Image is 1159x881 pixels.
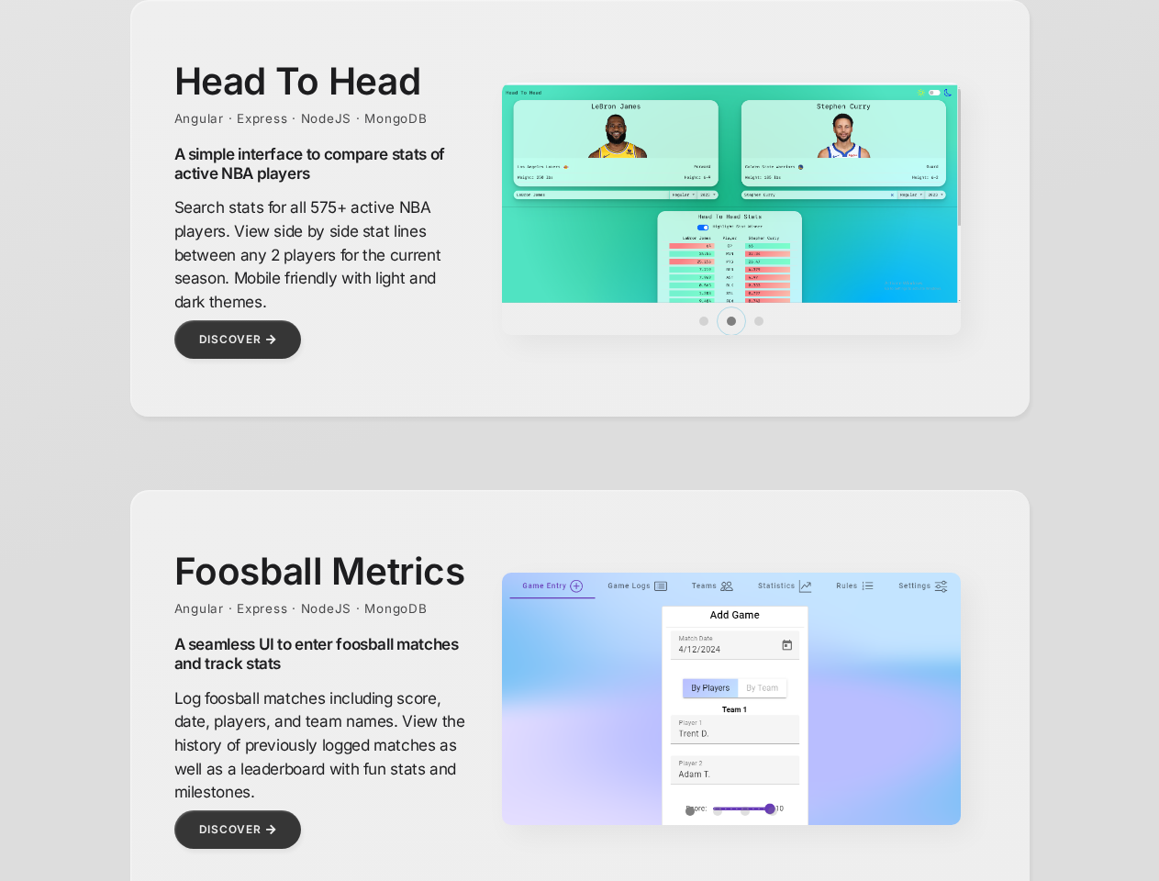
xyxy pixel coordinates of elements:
img: 1.png [502,83,961,303]
button: Item 0 [676,797,704,825]
h1: Foosball Metrics [174,549,468,594]
a: Discover [174,320,302,359]
button: Item 2 [731,797,759,825]
button: Item 2 [745,307,773,335]
button: Item 1 [704,797,731,825]
button: Item 0 [690,307,718,335]
p: Search stats for all 575+ active NBA players. View side by side stat lines between any 2 players ... [174,195,468,313]
h2: A seamless UI to enter foosball matches and track stats [174,634,468,673]
button: Item 1 [718,307,745,335]
a: Discover [174,810,302,849]
div: Angular · Express · NodeJS · MongoDB [174,601,468,616]
div: Angular · Express · NodeJS · MongoDB [174,111,468,126]
h1: Head To Head [174,59,468,104]
h2: A simple interface to compare stats of active NBA players [174,144,468,183]
button: Item 3 [759,797,786,825]
p: Log foosball matches including score, date, players, and team names. View the history of previous... [174,686,468,804]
